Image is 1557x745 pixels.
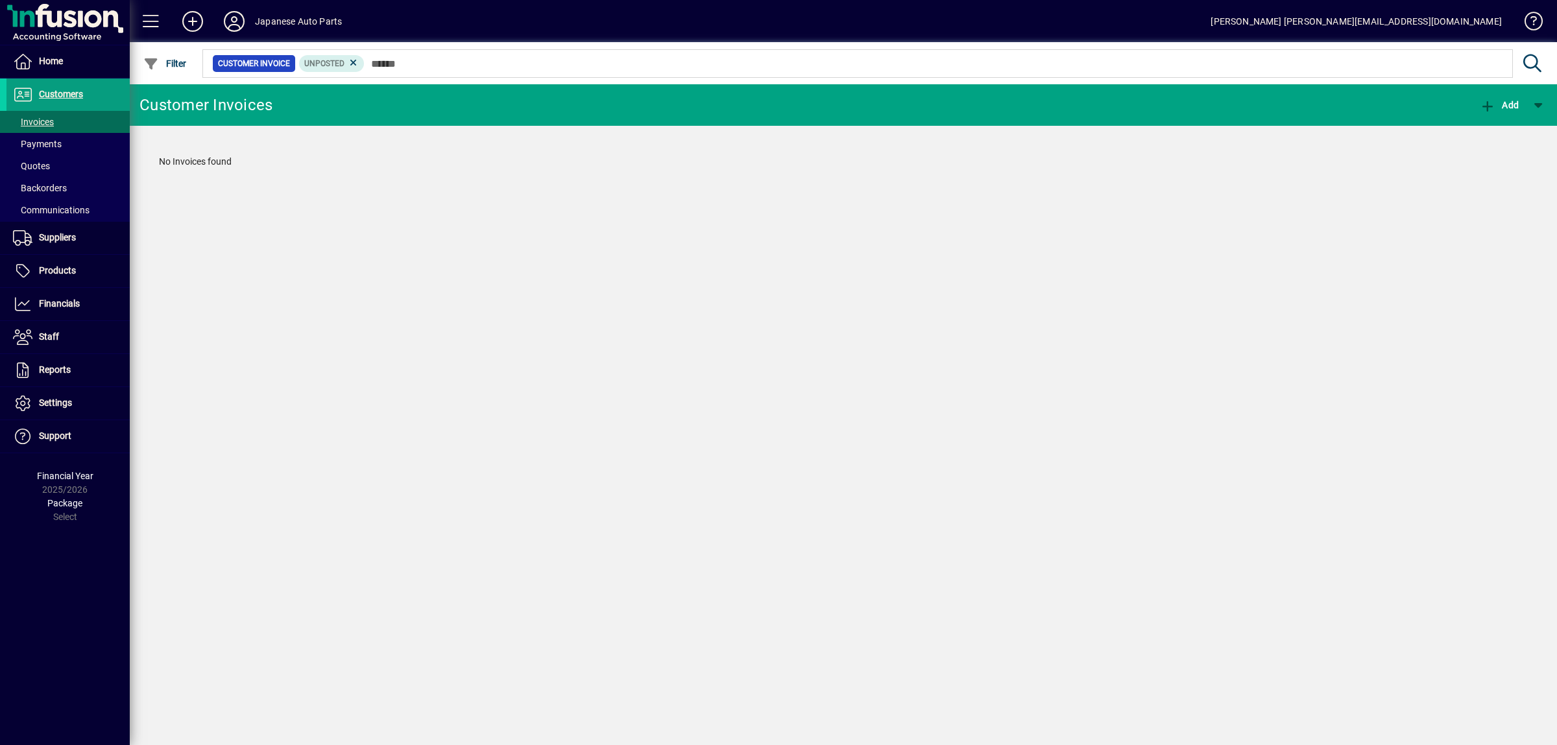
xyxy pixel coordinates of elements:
span: Customer Invoice [218,57,290,70]
button: Add [1477,93,1522,117]
a: Support [6,420,130,453]
span: Quotes [13,161,50,171]
span: Suppliers [39,232,76,242]
span: Package [47,498,82,508]
span: Filter [143,58,187,69]
span: Home [39,56,63,66]
div: Customer Invoices [139,95,272,115]
a: Communications [6,199,130,221]
span: Reports [39,364,71,375]
a: Settings [6,387,130,420]
a: Invoices [6,111,130,133]
span: Customers [39,89,83,99]
div: Japanese Auto Parts [255,11,342,32]
span: Products [39,265,76,276]
a: Staff [6,321,130,353]
mat-chip: Customer Invoice Status: Unposted [299,55,365,72]
a: Suppliers [6,222,130,254]
div: [PERSON_NAME] [PERSON_NAME][EMAIL_ADDRESS][DOMAIN_NAME] [1211,11,1502,32]
span: Settings [39,397,72,408]
span: Add [1480,100,1519,110]
div: No Invoices found [146,142,1541,182]
a: Payments [6,133,130,155]
span: Staff [39,331,59,342]
a: Financials [6,288,130,320]
a: Knowledge Base [1515,3,1541,45]
span: Financial Year [37,471,93,481]
span: Communications [13,205,90,215]
button: Profile [213,10,255,33]
span: Payments [13,139,62,149]
span: Invoices [13,117,54,127]
a: Backorders [6,177,130,199]
span: Unposted [304,59,344,68]
span: Backorders [13,183,67,193]
button: Filter [140,52,190,75]
a: Quotes [6,155,130,177]
button: Add [172,10,213,33]
a: Products [6,255,130,287]
span: Support [39,431,71,441]
a: Reports [6,354,130,386]
a: Home [6,45,130,78]
span: Financials [39,298,80,309]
